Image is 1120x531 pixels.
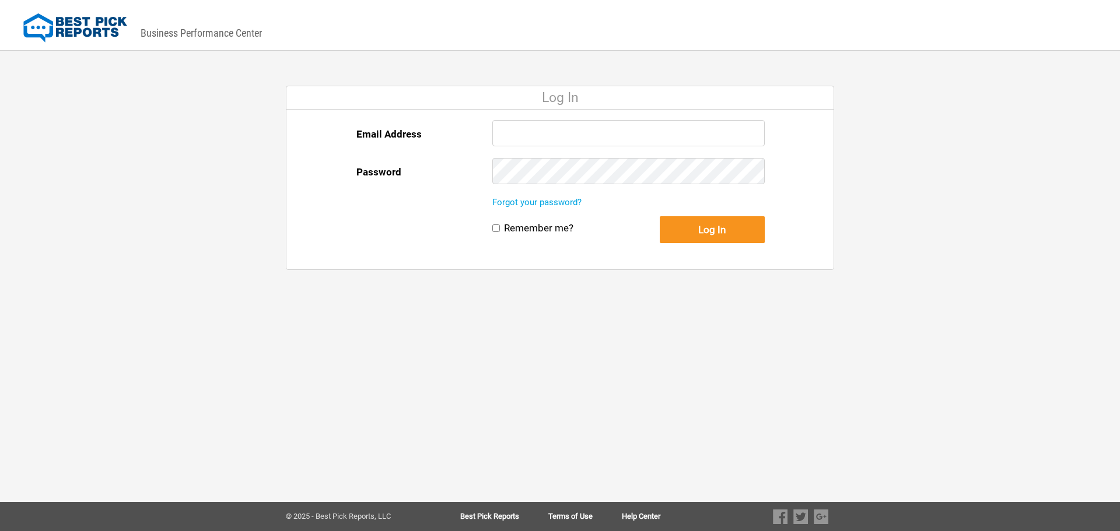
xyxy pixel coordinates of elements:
button: Log In [660,216,765,243]
img: Best Pick Reports Logo [23,13,127,43]
a: Best Pick Reports [460,512,548,521]
label: Remember me? [504,222,573,234]
div: Log In [286,86,834,110]
a: Terms of Use [548,512,622,521]
a: Forgot your password? [492,197,582,208]
a: Help Center [622,512,660,521]
div: © 2025 - Best Pick Reports, LLC [286,512,423,521]
label: Email Address [356,120,422,148]
label: Password [356,158,401,186]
